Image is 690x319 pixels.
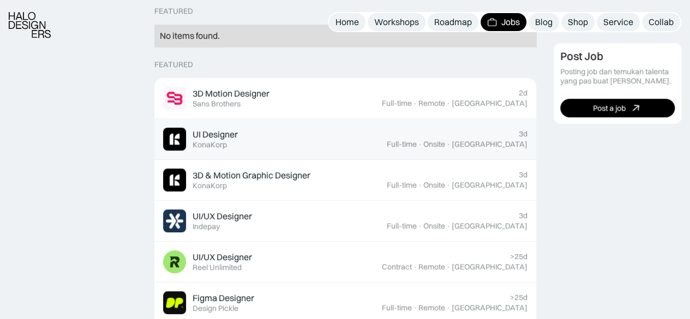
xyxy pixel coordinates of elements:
div: Remote [418,262,445,272]
div: UI/UX Designer [193,210,252,222]
div: · [446,99,451,108]
a: Home [329,13,365,31]
div: KonaKorp [193,140,227,149]
div: Blog [535,16,553,28]
img: Job Image [163,291,186,314]
a: Job ImageUI/UX DesignerIndepay3dFull-time·Onsite·[GEOGRAPHIC_DATA] [154,201,536,242]
div: Figma Designer [193,292,254,304]
div: Workshops [374,16,419,28]
div: Indepay [193,222,220,231]
div: 3d [519,129,527,139]
div: [GEOGRAPHIC_DATA] [452,262,527,272]
a: Workshops [368,13,425,31]
div: · [418,140,422,149]
a: Job Image3D Motion DesignerSans Brothers2dFull-time·Remote·[GEOGRAPHIC_DATA] [154,78,536,119]
div: Shop [568,16,588,28]
a: Blog [529,13,559,31]
img: Job Image [163,250,186,273]
div: Full-time [387,180,417,190]
div: · [446,221,451,231]
div: · [413,262,417,272]
div: UI Designer [193,129,238,140]
div: · [446,180,451,190]
a: Roadmap [428,13,478,31]
div: Full-time [387,140,417,149]
div: Full-time [387,221,417,231]
a: Job Image3D & Motion Graphic DesignerKonaKorp3dFull-time·Onsite·[GEOGRAPHIC_DATA] [154,160,536,201]
div: Contract [382,262,412,272]
div: [GEOGRAPHIC_DATA] [452,303,527,312]
div: Onsite [423,180,445,190]
div: · [413,99,417,108]
div: Reel Unlimited [193,263,242,272]
div: 3d [519,211,527,220]
div: [GEOGRAPHIC_DATA] [452,140,527,149]
a: Job ImageUI DesignerKonaKorp3dFull-time·Onsite·[GEOGRAPHIC_DATA] [154,119,536,160]
a: Job ImageUI/UX DesignerReel Unlimited>25dContract·Remote·[GEOGRAPHIC_DATA] [154,242,536,282]
div: 3d [519,170,527,179]
div: Post Job [560,50,603,63]
div: · [446,303,451,312]
div: Remote [418,303,445,312]
img: Job Image [163,87,186,110]
div: · [418,180,422,190]
div: Jobs [501,16,520,28]
div: 3D Motion Designer [193,88,269,99]
div: Remote [418,99,445,108]
div: · [413,303,417,312]
div: Posting job dan temukan talenta yang pas buat [PERSON_NAME]. [560,68,675,86]
img: Job Image [163,209,186,232]
div: · [446,140,451,149]
div: [GEOGRAPHIC_DATA] [452,99,527,108]
div: Onsite [423,221,445,231]
div: [GEOGRAPHIC_DATA] [452,180,527,190]
div: Service [603,16,633,28]
div: Home [335,16,359,28]
div: · [418,221,422,231]
a: Post a job [560,99,675,118]
a: Collab [642,13,680,31]
a: Shop [561,13,595,31]
div: Post a job [593,104,626,113]
div: KonaKorp [193,181,227,190]
img: Job Image [163,128,186,151]
a: Jobs [481,13,526,31]
div: Featured [154,7,193,16]
div: 2d [519,88,527,98]
a: Service [597,13,640,31]
div: Collab [649,16,674,28]
div: No items found. [160,30,531,41]
div: Onsite [423,140,445,149]
div: Roadmap [434,16,472,28]
div: [GEOGRAPHIC_DATA] [452,221,527,231]
div: Full-time [382,99,412,108]
div: >25d [510,252,527,261]
div: · [446,262,451,272]
div: Sans Brothers [193,99,241,109]
img: Job Image [163,168,186,191]
div: 3D & Motion Graphic Designer [193,170,310,181]
div: >25d [510,293,527,302]
div: Design Pickle [193,304,238,313]
div: UI/UX Designer [193,251,252,263]
div: Full-time [382,303,412,312]
div: Featured [154,60,193,69]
